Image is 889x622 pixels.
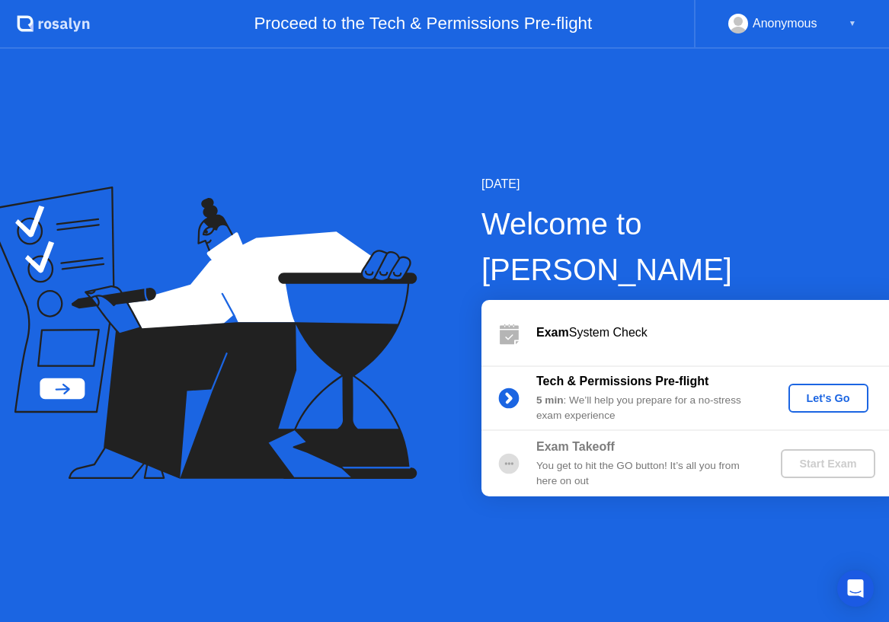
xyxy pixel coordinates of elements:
button: Let's Go [788,384,868,413]
div: : We’ll help you prepare for a no-stress exam experience [536,393,756,424]
b: Tech & Permissions Pre-flight [536,375,708,388]
div: ▼ [849,14,856,33]
div: Start Exam [787,458,868,470]
b: 5 min [536,394,564,406]
b: Exam Takeoff [536,440,615,453]
button: Start Exam [781,449,875,478]
div: Open Intercom Messenger [837,570,874,607]
div: Anonymous [753,14,817,33]
div: Let's Go [795,392,862,404]
b: Exam [536,326,569,339]
div: You get to hit the GO button! It’s all you from here on out [536,458,756,490]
